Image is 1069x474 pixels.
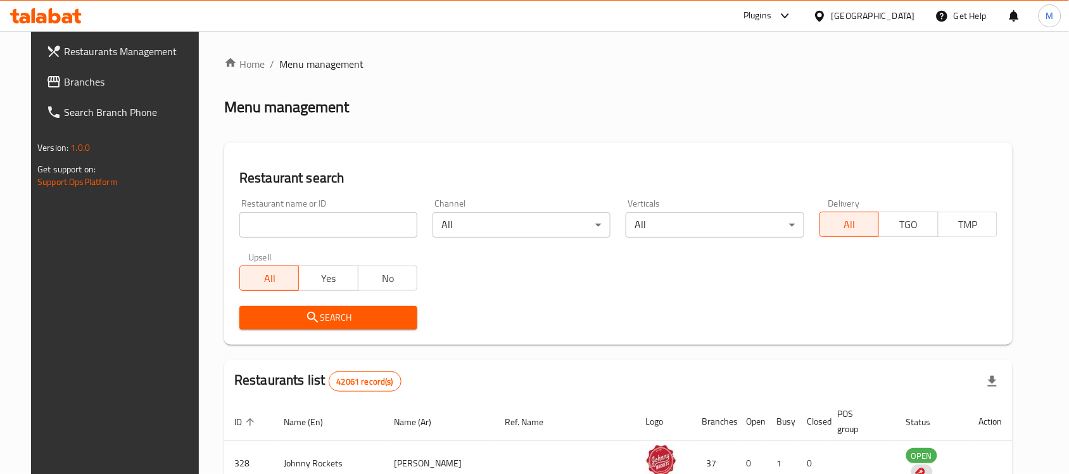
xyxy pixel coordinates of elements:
button: TGO [878,212,938,237]
span: Search [250,310,407,326]
nav: breadcrumb [224,56,1013,72]
span: Ref. Name [505,414,560,430]
span: Name (En) [284,414,339,430]
span: Search Branch Phone [64,105,199,120]
div: OPEN [906,448,937,463]
span: Restaurants Management [64,44,199,59]
th: Busy [767,402,797,441]
span: POS group [838,406,881,437]
div: Export file [977,366,1008,397]
div: [GEOGRAPHIC_DATA] [832,9,915,23]
label: Delivery [828,199,860,208]
span: M [1046,9,1054,23]
div: Plugins [743,8,771,23]
span: No [364,269,412,288]
h2: Restaurants list [234,371,402,392]
th: Closed [797,402,828,441]
span: Yes [304,269,353,288]
span: ID [234,414,258,430]
th: Action [969,402,1013,441]
span: Name (Ar) [395,414,448,430]
input: Search for restaurant name or ID.. [239,212,417,238]
a: Home [224,56,265,72]
span: TGO [884,215,933,234]
span: All [825,215,874,234]
span: Status [906,414,947,430]
button: No [358,266,417,291]
span: TMP [944,215,992,234]
th: Branches [692,402,737,441]
th: Logo [635,402,692,441]
div: Total records count [329,371,402,392]
button: TMP [938,212,997,237]
a: Search Branch Phone [36,97,210,127]
span: Menu management [279,56,364,72]
h2: Menu management [224,97,349,117]
span: 42061 record(s) [329,376,401,388]
span: 1.0.0 [70,139,90,156]
a: Support.OpsPlatform [37,174,118,190]
div: All [626,212,804,238]
a: Branches [36,67,210,97]
span: OPEN [906,449,937,463]
a: Restaurants Management [36,36,210,67]
span: All [245,269,294,288]
button: All [239,266,299,291]
span: Get support on: [37,161,96,177]
button: Search [239,306,417,330]
label: Upsell [248,253,272,262]
th: Open [737,402,767,441]
button: All [819,212,879,237]
span: Version: [37,139,68,156]
div: All [433,212,610,238]
li: / [270,56,274,72]
span: Branches [64,74,199,89]
button: Yes [298,266,358,291]
h2: Restaurant search [239,169,997,188]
